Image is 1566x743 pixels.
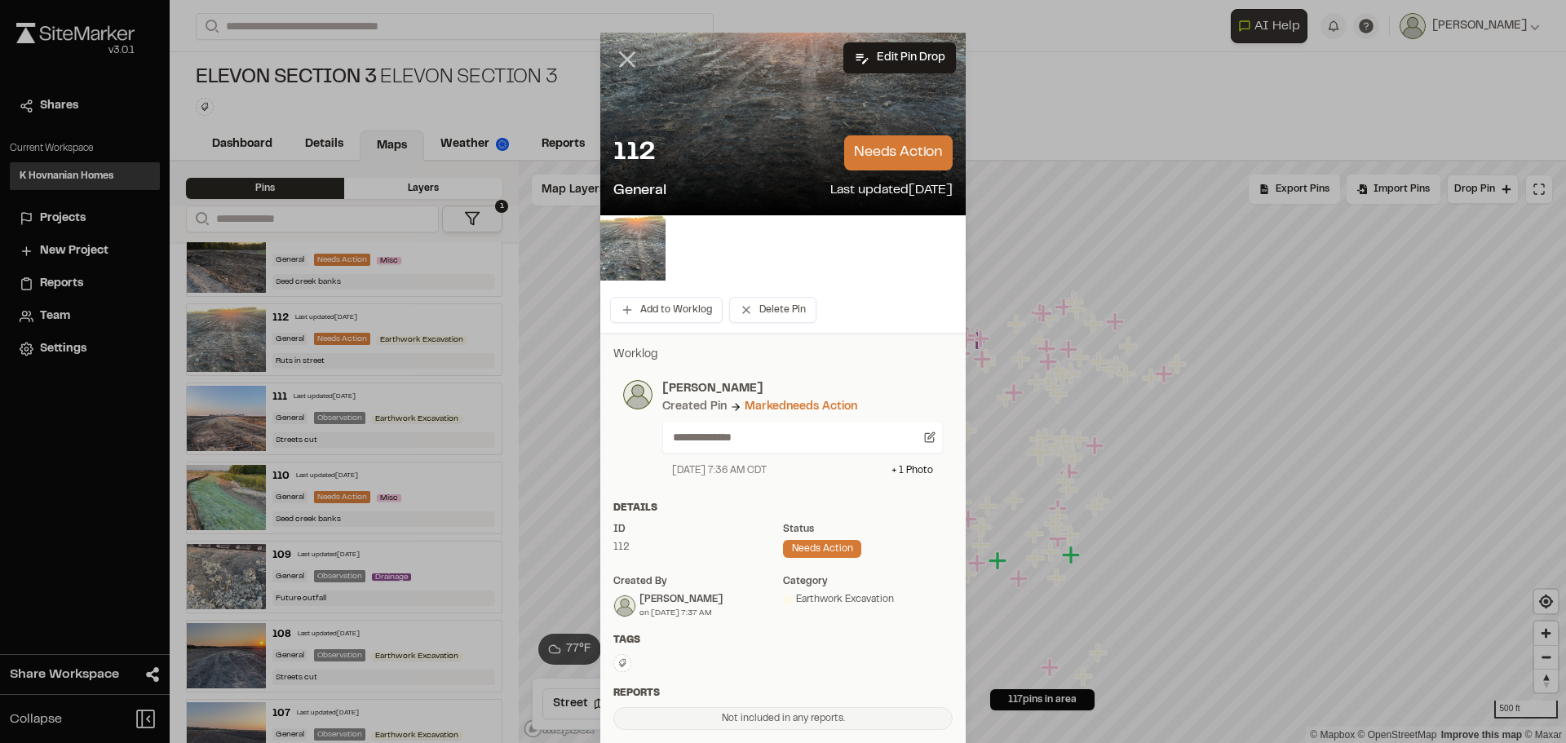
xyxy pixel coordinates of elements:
[662,380,943,398] p: [PERSON_NAME]
[600,215,666,281] img: file
[613,522,783,537] div: ID
[613,574,783,589] div: Created by
[623,380,652,409] img: photo
[783,522,953,537] div: Status
[783,540,861,558] div: needs action
[614,595,635,617] img: Will Lamb
[783,592,953,607] div: Earthwork Excavation
[613,540,783,555] div: 112
[639,607,723,619] div: on [DATE] 7:37 AM
[830,180,953,202] p: Last updated [DATE]
[639,592,723,607] div: [PERSON_NAME]
[613,137,656,170] p: 112
[613,633,953,648] div: Tags
[613,180,666,202] p: General
[613,707,953,730] div: Not included in any reports.
[729,297,816,323] button: Delete Pin
[613,654,631,672] button: Edit Tags
[613,686,953,701] div: Reports
[891,463,933,478] div: + 1 Photo
[662,398,727,416] div: Created Pin
[783,574,953,589] div: category
[745,398,857,416] div: Marked needs action
[613,346,953,364] p: Worklog
[613,501,953,515] div: Details
[844,135,953,170] p: needs action
[672,463,767,478] div: [DATE] 7:36 AM CDT
[610,297,723,323] button: Add to Worklog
